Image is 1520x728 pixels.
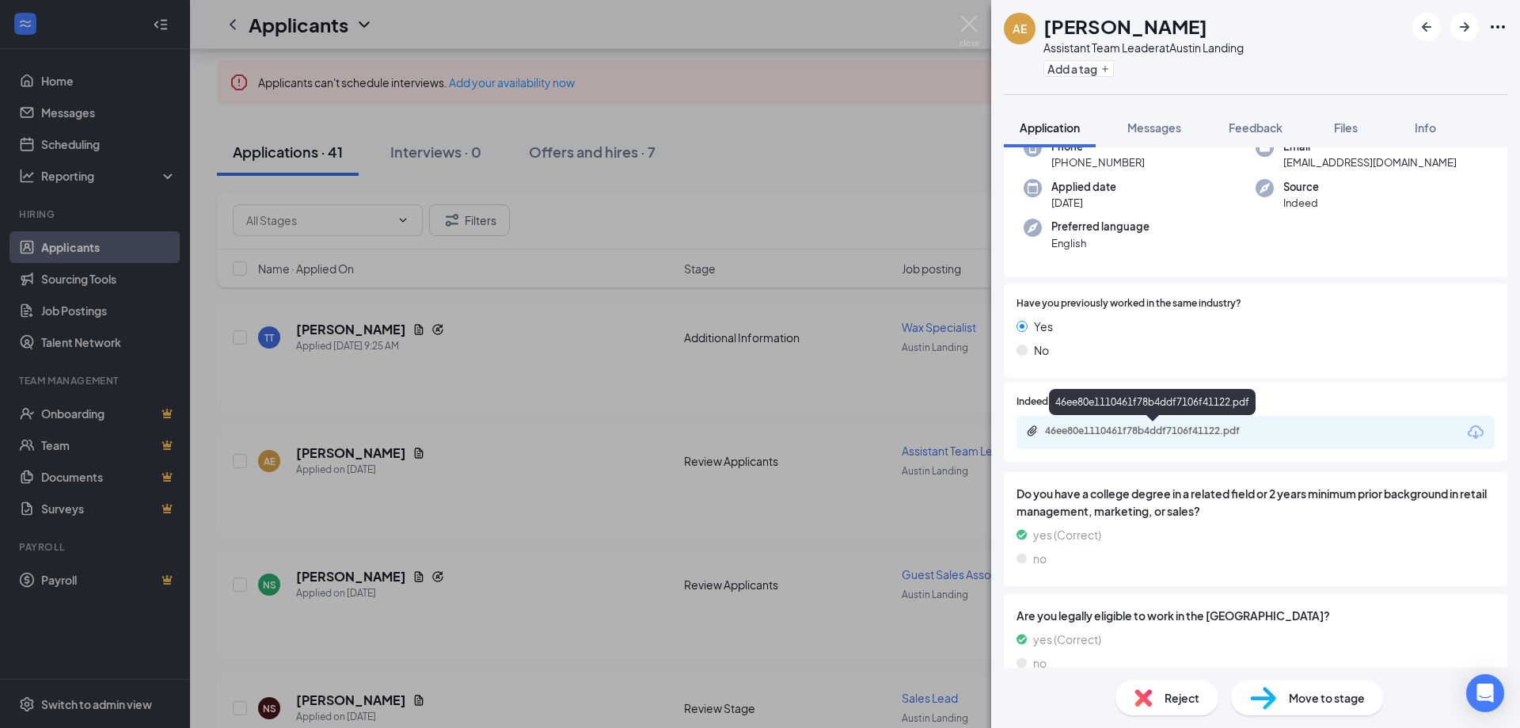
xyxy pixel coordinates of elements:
svg: Download [1466,423,1485,442]
div: AE [1013,21,1027,36]
div: Open Intercom Messenger [1466,674,1504,712]
span: Yes [1034,318,1053,335]
button: ArrowRight [1450,13,1479,41]
span: Indeed Resume [1016,394,1086,410]
span: Feedback [1229,120,1282,135]
span: no [1033,654,1047,672]
span: yes (Correct) [1033,526,1101,543]
span: Have you previously worked in the same industry? [1016,296,1241,311]
div: 46ee80e1110461f78b4ddf7106f41122.pdf [1049,389,1256,415]
span: English [1051,235,1149,251]
span: Files [1334,120,1358,135]
span: Do you have a college degree in a related field or 2 years minimum prior background in retail man... [1016,485,1495,520]
span: yes (Correct) [1033,631,1101,648]
span: Are you legally eligible to work in the [GEOGRAPHIC_DATA]? [1016,607,1495,624]
svg: Plus [1100,64,1110,74]
div: 46ee80e1110461f78b4ddf7106f41122.pdf [1045,425,1267,437]
span: [DATE] [1051,195,1116,211]
button: PlusAdd a tag [1043,60,1114,77]
span: Reject [1165,689,1199,707]
svg: Ellipses [1488,17,1507,36]
a: Paperclip46ee80e1110461f78b4ddf7106f41122.pdf [1026,425,1282,440]
span: Info [1415,120,1436,135]
span: Preferred language [1051,219,1149,234]
h1: [PERSON_NAME] [1043,13,1207,40]
span: No [1034,341,1049,359]
span: no [1033,550,1047,567]
span: [EMAIL_ADDRESS][DOMAIN_NAME] [1283,154,1457,170]
span: Application [1020,120,1080,135]
span: Move to stage [1289,689,1365,707]
svg: Paperclip [1026,425,1039,437]
svg: ArrowLeftNew [1417,17,1436,36]
span: [PHONE_NUMBER] [1051,154,1145,170]
span: Messages [1127,120,1181,135]
span: Source [1283,179,1319,195]
span: Applied date [1051,179,1116,195]
span: Indeed [1283,195,1319,211]
div: Assistant Team Leader at Austin Landing [1043,40,1244,55]
button: ArrowLeftNew [1412,13,1441,41]
svg: ArrowRight [1455,17,1474,36]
